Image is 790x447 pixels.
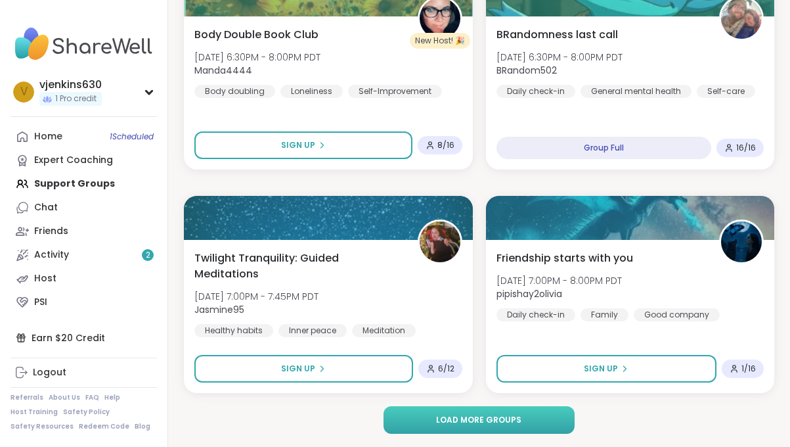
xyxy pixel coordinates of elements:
[49,393,80,402] a: About Us
[11,21,157,67] img: ShareWell Nav Logo
[437,140,454,151] span: 8 / 16
[194,324,273,337] div: Healthy habits
[110,131,154,142] span: 1 Scheduled
[194,355,413,383] button: Sign Up
[20,83,28,101] span: v
[34,272,56,285] div: Host
[11,267,157,291] a: Host
[194,250,403,282] span: Twilight Tranquility: Guided Meditations
[496,85,575,98] div: Daily check-in
[281,139,315,151] span: Sign Up
[194,51,320,64] span: [DATE] 6:30PM - 8:00PM PDT
[741,364,756,374] span: 1 / 16
[11,149,157,172] a: Expert Coaching
[581,85,691,98] div: General mental health
[280,85,343,98] div: Loneliness
[420,222,460,262] img: Jasmine95
[33,366,66,379] div: Logout
[736,143,756,153] span: 16 / 16
[438,364,454,374] span: 6 / 12
[34,201,58,214] div: Chat
[11,408,58,417] a: Host Training
[55,93,97,105] span: 1 Pro credit
[79,422,129,431] a: Redeem Code
[496,308,575,321] div: Daily check-in
[496,355,717,383] button: Sign Up
[496,51,623,64] span: [DATE] 6:30PM - 8:00PM PDT
[496,274,622,287] span: [DATE] 7:00PM - 8:00PM PDT
[194,131,412,159] button: Sign Up
[34,130,62,143] div: Home
[496,250,633,266] span: Friendship starts with you
[194,64,252,77] b: Manda4444
[63,408,110,417] a: Safety Policy
[11,125,157,149] a: Home1Scheduled
[11,291,157,314] a: PSI
[11,196,157,220] a: Chat
[135,422,150,431] a: Blog
[352,324,416,337] div: Meditation
[281,363,315,375] span: Sign Up
[85,393,99,402] a: FAQ
[34,296,47,309] div: PSI
[34,154,113,167] div: Expert Coaching
[194,27,318,43] span: Body Double Book Club
[584,363,618,375] span: Sign Up
[11,361,157,385] a: Logout
[194,303,244,316] b: Jasmine95
[436,414,521,426] span: Load more groups
[39,78,102,92] div: vjenkins630
[384,406,575,434] button: Load more groups
[11,393,43,402] a: Referrals
[581,308,628,321] div: Family
[496,287,562,300] b: pipishay2olivia
[146,250,150,261] span: 2
[11,243,157,267] a: Activity2
[104,393,120,402] a: Help
[194,85,275,98] div: Body doubling
[11,422,74,431] a: Safety Resources
[194,290,318,303] span: [DATE] 7:00PM - 7:45PM PDT
[721,222,762,262] img: pipishay2olivia
[11,220,157,243] a: Friends
[496,137,712,159] div: Group Full
[634,308,720,321] div: Good company
[34,225,68,238] div: Friends
[348,85,442,98] div: Self-Improvement
[34,248,69,262] div: Activity
[410,33,470,49] div: New Host! 🎉
[496,27,618,43] span: BRandomness last call
[278,324,347,337] div: Inner peace
[11,326,157,350] div: Earn $20 Credit
[697,85,755,98] div: Self-care
[496,64,557,77] b: BRandom502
